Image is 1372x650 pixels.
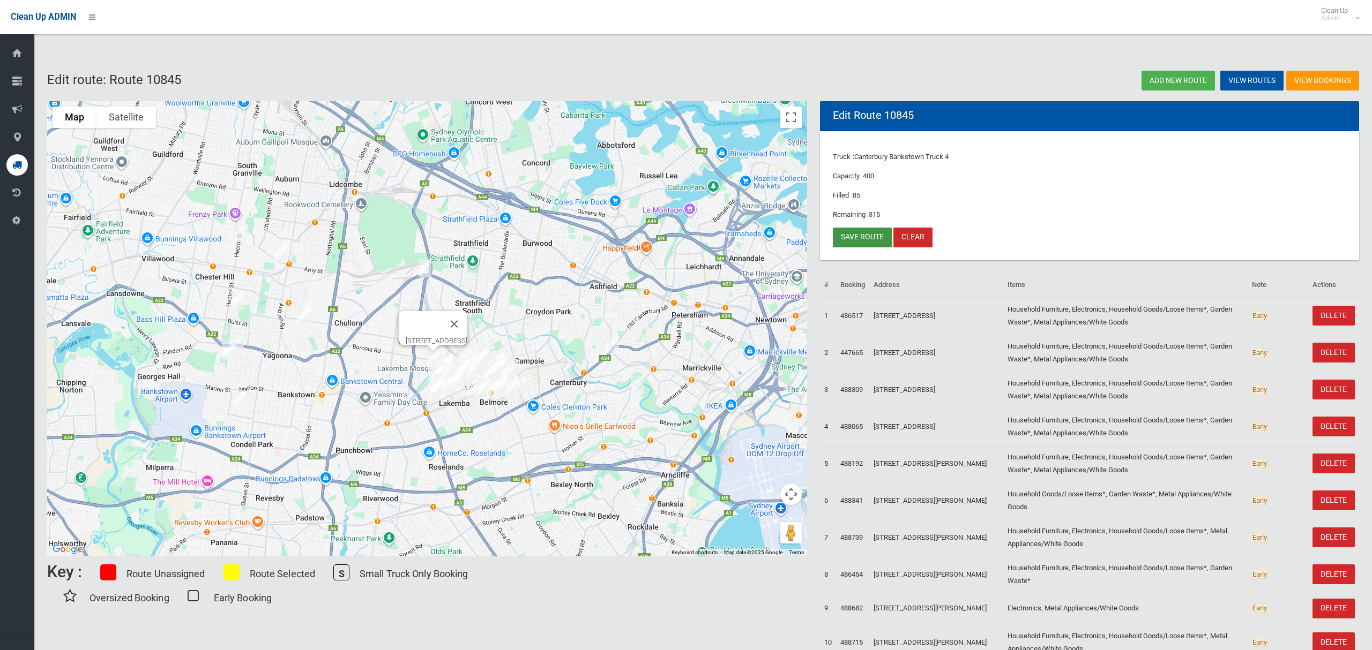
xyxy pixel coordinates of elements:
[863,172,874,180] span: 400
[294,302,315,329] div: 21H Terpentine Place, YAGOONA NSW 2199
[1308,273,1359,297] th: Actions
[436,352,457,379] div: 99 Hampden Road, LAKEMBA NSW 2195
[833,150,1346,163] p: Truck :
[1003,408,1248,445] td: Household Furniture, Electronics, Household Goods/Loose Items*, Garden Waste*, Metal Appliances/W...
[1313,599,1355,618] a: DELETE
[457,353,479,380] div: 48 Benaroon Road, LAKEMBA NSW 2195
[869,334,1003,371] td: [STREET_ADDRESS]
[90,589,169,607] p: Oversized Booking
[1316,6,1359,22] span: Clean Up
[437,350,458,376] div: 96 Wangee Road, LAKEMBA NSW 2195
[475,364,496,391] div: 12 Belmore Avenue, BELMORE NSW 2192
[231,220,252,246] div: 2 Esme Avenue, CHESTER HILL NSW 2162
[468,373,490,399] div: 29 Peel Street, BELMORE NSW 2192
[836,297,869,335] td: 486517
[229,386,251,413] div: 3/18 Leemon Street, CONDELL PARK NSW 2200
[820,408,836,445] td: 4
[484,356,506,382] div: 17 St Clair Street, BELMORE NSW 2192
[1252,496,1267,505] span: Early
[218,337,240,364] div: 2 Leighdon Street, BASS HILL NSW 2197
[126,565,205,583] p: Route Unassigned
[602,331,623,358] div: 80 Canterbury Road, HURLSTONE PARK NSW 2193
[422,346,444,373] div: 10 Skyline Street, GREENACRE NSW 2190
[463,354,484,381] div: 1A Eulda Street, BELMORE NSW 2192
[1286,71,1359,90] a: View Bookings
[1313,490,1355,510] a: DELETE
[833,170,1346,183] p: Capacity :
[780,483,802,505] button: Map camera controls
[429,370,451,397] div: 21 Fairmount Street, LAKEMBA NSW 2195
[432,357,453,383] div: 71 MacDonald Street, LAKEMBA NSW 2195
[11,12,76,22] span: Clean Up ADMIN
[1252,459,1267,468] span: Early
[853,191,860,199] span: 85
[1003,556,1248,593] td: Household Furniture, Electronics, Household Goods/Loose Items*, Garden Waste*
[1003,273,1248,297] th: Items
[463,344,484,371] div: 33 Yangoora Road, BELMORE NSW 2192
[454,346,476,373] div: 62 Benaroon Road, LAKEMBA NSW 2195
[491,369,513,396] div: 10 Acacia Street, BELMORE NSW 2192
[869,482,1003,519] td: [STREET_ADDRESS][PERSON_NAME]
[833,208,1346,221] p: Remaining :
[472,343,493,370] div: 186 Burwood Road, BELMORE NSW 2192
[1313,564,1355,584] a: DELETE
[1248,273,1308,297] th: Note
[250,565,315,583] p: Route Selected
[869,273,1003,297] th: Address
[854,153,949,161] span: Canterbury Bankstown Truck 4
[406,337,467,345] div: [STREET_ADDRESS]
[50,542,85,556] a: Click to see this area on Google Maps
[452,354,473,381] div: 43 Yerrick Road, LAKEMBA NSW 2195
[836,273,869,297] th: Booking
[780,107,802,128] button: Toggle fullscreen view
[493,361,514,388] div: 36 Isabel Street, BELMORE NSW 2192
[1003,445,1248,482] td: Household Furniture, Electronics, Household Goods/Loose Items*, Garden Waste*, Metal Appliances/W...
[227,331,248,358] div: 14 Horton Street, YAGOONA NSW 2199
[1313,527,1355,547] a: DELETE
[47,563,82,580] h6: Key :
[451,358,472,384] div: 24 Yerrick Road, LAKEMBA NSW 2195
[488,355,510,382] div: 7 Sudbury Street, BELMORE NSW 2192
[470,345,491,372] div: 5 Allan Avenue, BELMORE NSW 2192
[53,107,96,128] button: Show street map
[836,371,869,408] td: 488309
[1313,380,1355,399] a: DELETE
[1003,593,1248,624] td: Electronics, Metal Appliances/White Goods
[1252,385,1267,394] span: Early
[869,210,880,218] span: 315
[1003,371,1248,408] td: Household Furniture, Electronics, Household Goods/Loose Items*, Garden Waste*, Metal Appliances/W...
[488,354,509,381] div: 11 Sudbury Street, BELMORE NSW 2192
[820,105,927,126] header: Edit Route 10845
[836,445,869,482] td: 488192
[414,255,436,282] div: 20 Wesley Street, GREENACRE NSW 2190
[461,375,483,402] div: 33 Taylor Street, LAKEMBA NSW 2195
[820,556,836,593] td: 8
[501,355,523,382] div: 15 Hall Street, BELMORE NSW 2192
[47,73,697,87] h2: Edit route: Route 10845
[462,349,483,375] div: 39B Allan Avenue, BELMORE NSW 2192
[214,589,272,607] p: Early Booking
[426,374,447,401] div: 9 McCourt Street, WILEY PARK NSW 2195
[869,297,1003,335] td: [STREET_ADDRESS]
[1313,417,1355,436] a: DELETE
[1003,519,1248,556] td: Household Furniture, Electronics, Household Goods/Loose Items*, Metal Appliances/White Goods
[427,361,449,388] div: 64 Colin Street, LAKEMBA NSW 2195
[627,372,648,398] div: 2 Pomroy Avenue, EARLWOOD NSW 2206
[1252,311,1267,320] span: Early
[1003,297,1248,335] td: Household Furniture, Electronics, Household Goods/Loose Items*, Garden Waste*, Metal Appliances/W...
[820,334,836,371] td: 2
[1252,603,1267,613] span: Early
[820,482,836,519] td: 6
[429,369,450,396] div: 23 Fairmount Street, LAKEMBA NSW 2195
[227,287,249,314] div: 42 Broad Street, BASS HILL NSW 2197
[1220,71,1284,90] a: View Routes
[869,519,1003,556] td: [STREET_ADDRESS][PERSON_NAME]
[1313,306,1355,326] a: DELETE
[833,228,892,247] a: Save route
[433,352,454,379] div: 90 Hampden Road, LAKEMBA NSW 2195
[836,408,869,445] td: 488065
[820,519,836,556] td: 7
[360,565,468,583] p: Small Truck Only Booking
[481,358,503,385] div: 301 Burwood Road, BELMORE NSW 2192
[1313,343,1355,362] a: DELETE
